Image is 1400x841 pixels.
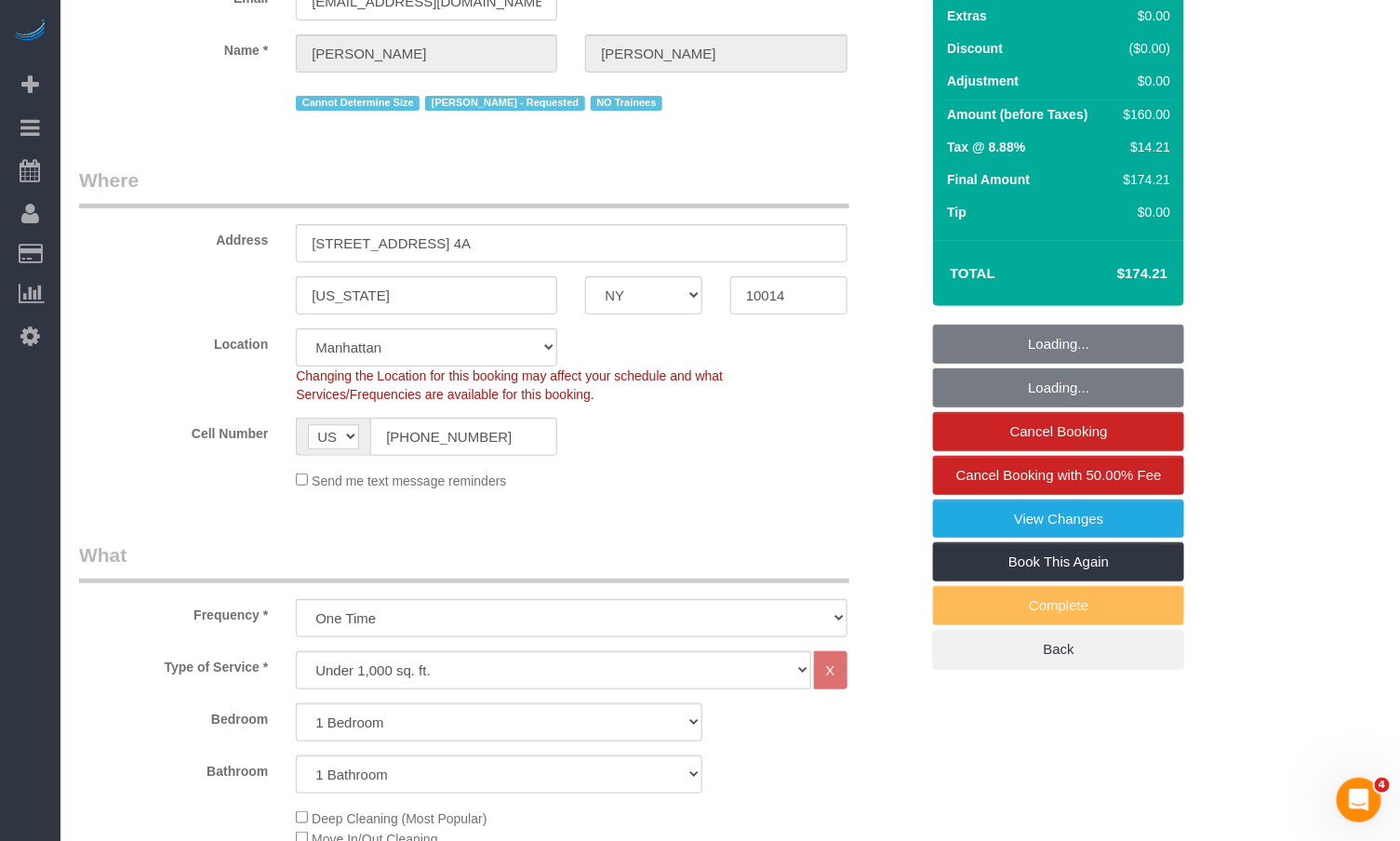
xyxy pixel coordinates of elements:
div: $174.21 [1116,170,1170,189]
strong: Total [950,265,995,281]
input: Last Name [585,34,847,73]
div: ($0.00) [1116,39,1170,58]
input: Zip Code [730,276,847,314]
legend: Where [79,167,849,208]
span: NO Trainees [591,96,662,111]
label: Bathroom [65,755,282,781]
a: Cancel Booking [933,412,1184,451]
h4: $174.21 [1061,266,1167,282]
span: Cancel Booking with 50.00% Fee [956,467,1162,483]
label: Type of Service * [65,651,282,676]
legend: What [79,541,849,583]
span: 4 [1375,778,1390,793]
div: $0.00 [1116,7,1170,25]
input: City [296,276,557,314]
span: [PERSON_NAME] - Requested [425,96,584,111]
div: $160.00 [1116,105,1170,124]
label: Extras [947,7,987,25]
label: Cell Number [65,418,282,443]
span: Send me text message reminders [312,474,506,488]
input: Cell Number [370,418,557,456]
label: Final Amount [947,170,1030,189]
label: Adjustment [947,72,1019,90]
a: View Changes [933,500,1184,539]
span: Deep Cleaning (Most Popular) [312,811,487,826]
input: First Name [296,34,557,73]
a: Cancel Booking with 50.00% Fee [933,456,1184,495]
label: Frequency * [65,599,282,624]
label: Tax @ 8.88% [947,138,1025,156]
a: Back [933,630,1184,669]
label: Amount (before Taxes) [947,105,1087,124]
span: Cannot Determine Size [296,96,420,111]
label: Tip [947,203,967,221]
div: $14.21 [1116,138,1170,156]
div: $0.00 [1116,203,1170,221]
img: Automaid Logo [11,19,48,45]
label: Name * [65,34,282,60]
label: Location [65,328,282,354]
a: Book This Again [933,542,1184,581]
label: Bedroom [65,703,282,728]
label: Discount [947,39,1003,58]
span: Changing the Location for this booking may affect your schedule and what Services/Frequencies are... [296,368,723,402]
iframe: Intercom live chat [1337,778,1381,822]
div: $0.00 [1116,72,1170,90]
label: Address [65,224,282,249]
